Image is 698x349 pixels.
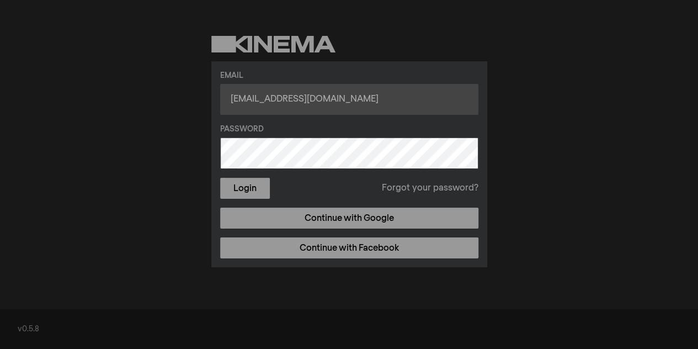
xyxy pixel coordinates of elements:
[382,182,478,195] a: Forgot your password?
[220,70,478,82] label: Email
[220,237,478,258] a: Continue with Facebook
[220,124,478,135] label: Password
[18,324,680,335] div: v0.5.8
[220,208,478,229] a: Continue with Google
[220,178,270,199] button: Login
